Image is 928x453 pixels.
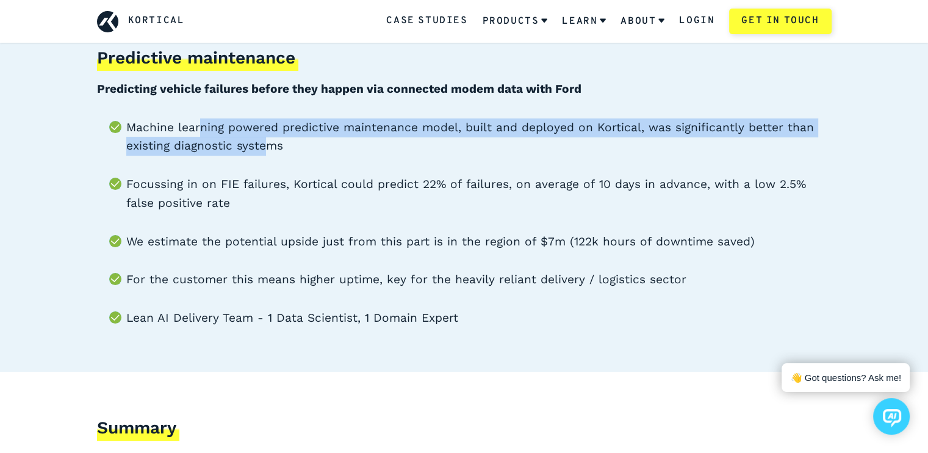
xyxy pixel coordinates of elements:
li: For the customer this means higher uptime, key for the heavily reliant delivery / logistics sector [126,270,832,289]
a: Learn [562,5,606,37]
li: Lean AI Delivery Team - 1 Data Scientist, 1 Domain Expert [126,309,832,328]
li: Machine learning powered predictive maintenance model, built and deployed on Kortical, was signif... [126,118,832,156]
li: We estimate the potential upside just from this part is in the region of $7m (122k hours of downt... [126,233,832,252]
a: Case Studies [386,13,467,29]
a: Kortical [128,13,185,29]
a: Get in touch [729,9,831,34]
li: Focussing in on FIE failures, Kortical could predict 22% of failures, on average of 10 days in ad... [126,175,832,212]
a: Login [679,13,714,29]
a: About [620,5,664,37]
b: Predicting vehicle failures before they happen via connected modem data with Ford [97,82,581,96]
h3: Summary [97,418,179,441]
h3: Predictive maintenance [97,48,298,71]
a: Products [482,5,547,37]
